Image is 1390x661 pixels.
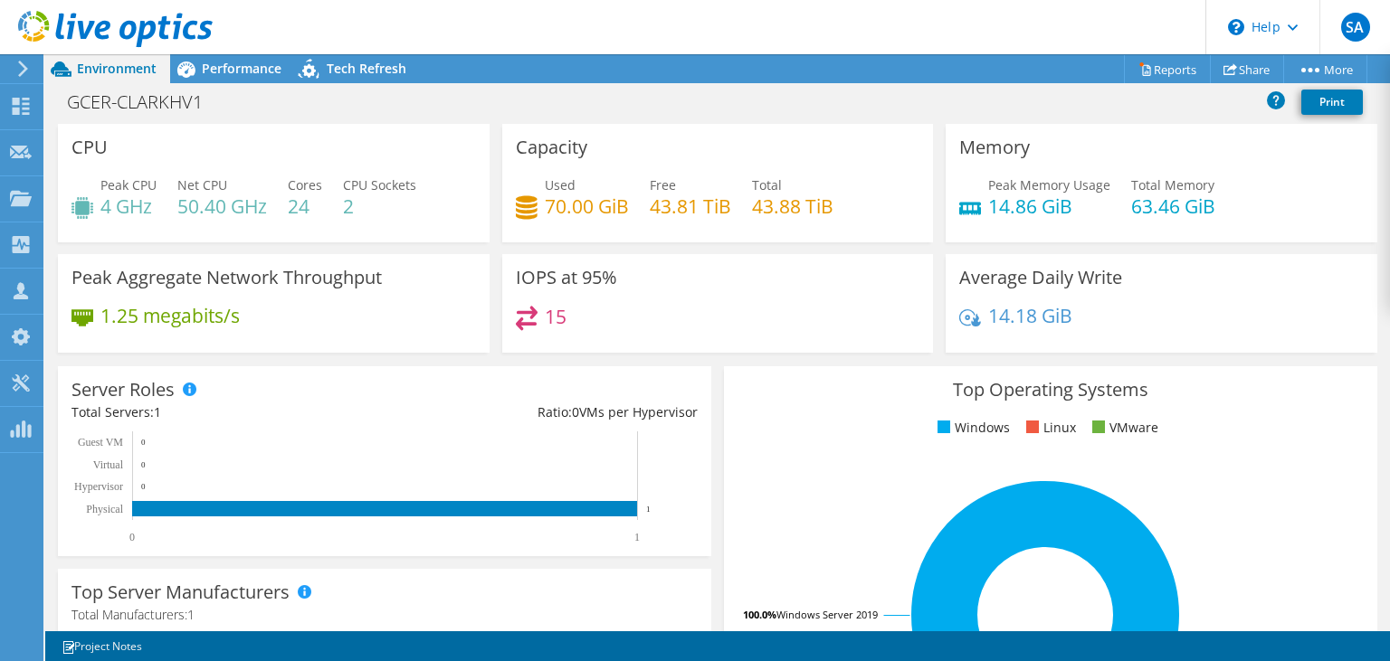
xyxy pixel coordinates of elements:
h4: 14.18 GiB [988,306,1072,326]
tspan: Windows Server 2019 [776,608,878,621]
h4: 70.00 GiB [545,196,629,216]
span: Peak Memory Usage [988,176,1110,194]
h3: Capacity [516,137,587,157]
span: Net CPU [177,176,227,194]
h3: Average Daily Write [959,268,1122,288]
text: 0 [141,438,146,447]
h3: Top Server Manufacturers [71,582,290,602]
span: 1 [154,403,161,420]
text: Physical [86,503,123,515]
h4: 43.81 TiB [650,196,731,216]
text: 1 [634,531,640,543]
h4: 63.46 GiB [1131,196,1215,216]
h3: Server Roles [71,380,175,400]
span: SA [1341,13,1370,42]
h4: Total Manufacturers: [71,605,698,625]
tspan: 100.0% [743,608,776,621]
div: Total Servers: [71,402,385,422]
text: 0 [129,531,135,543]
h4: 15 [545,307,566,326]
h1: GCER-CLARKHV1 [59,92,231,112]
h4: 2 [343,196,416,216]
li: Windows [933,418,1010,438]
span: Free [650,176,676,194]
text: 0 [141,460,146,469]
span: Performance [202,60,281,77]
h4: 43.88 TiB [752,196,833,216]
li: Linux [1022,418,1076,438]
span: Environment [77,60,157,77]
h4: 50.40 GHz [177,196,267,216]
span: Total Memory [1131,176,1214,194]
text: Virtual [93,458,124,471]
span: Peak CPU [100,176,157,194]
h3: Memory [959,137,1030,157]
h4: 14.86 GiB [988,196,1110,216]
h4: 24 [288,196,322,216]
span: Total [752,176,782,194]
h3: CPU [71,137,108,157]
a: Share [1210,55,1284,83]
li: VMware [1088,418,1158,438]
span: Tech Refresh [327,60,406,77]
svg: \n [1228,19,1244,35]
a: More [1283,55,1367,83]
span: CPU Sockets [343,176,416,194]
a: Reports [1124,55,1211,83]
span: 1 [187,606,195,623]
text: 1 [646,505,651,514]
a: Project Notes [49,635,155,657]
span: Cores [288,176,322,194]
h3: Top Operating Systems [738,380,1364,400]
a: Print [1301,90,1363,115]
div: Ratio: VMs per Hypervisor [385,402,698,422]
span: Used [545,176,576,194]
span: 0 [572,403,579,420]
h3: Peak Aggregate Network Throughput [71,268,382,288]
h3: IOPS at 95% [516,268,617,288]
text: Hypervisor [74,480,123,493]
text: 0 [141,482,146,491]
text: Guest VM [78,436,123,449]
h4: 4 GHz [100,196,157,216]
h4: 1.25 megabits/s [100,306,240,326]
